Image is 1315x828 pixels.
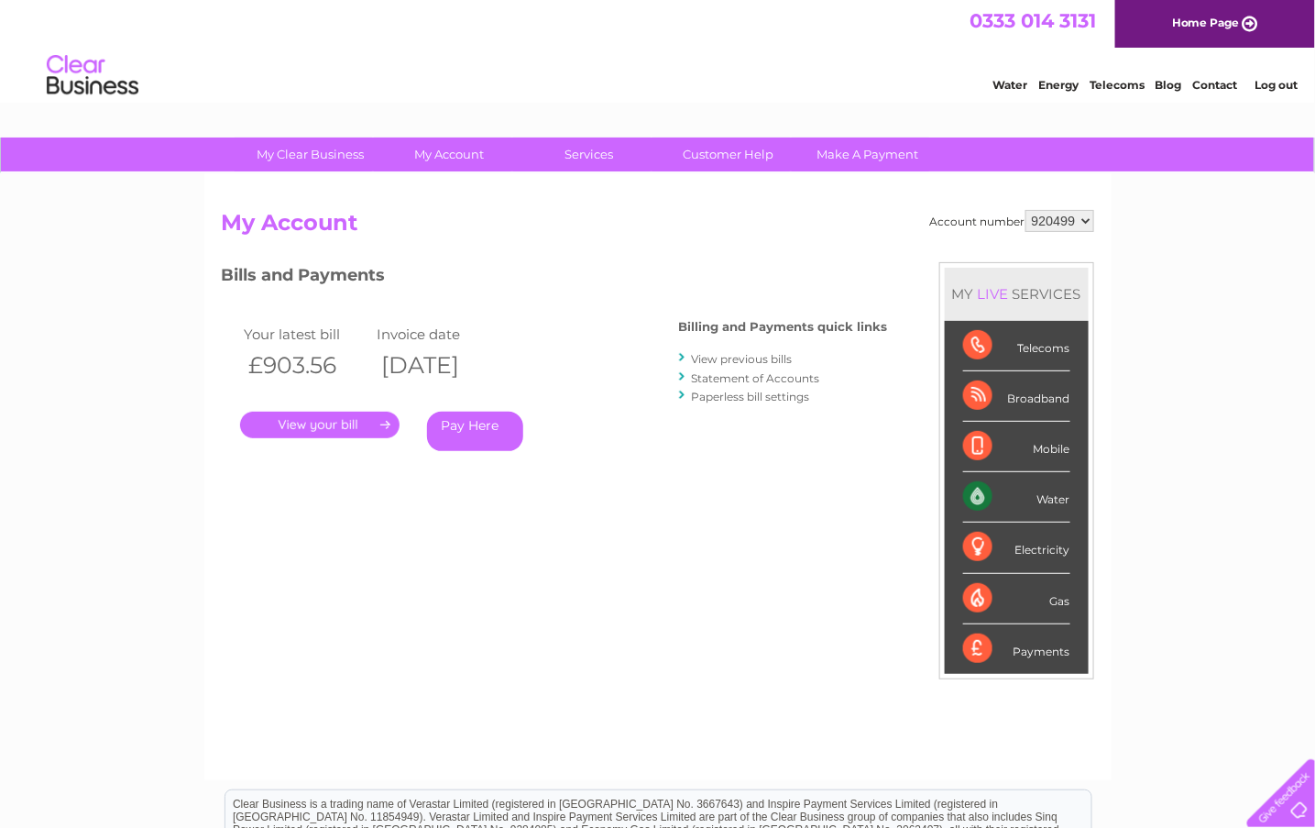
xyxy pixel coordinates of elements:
[692,371,820,385] a: Statement of Accounts
[222,262,888,294] h3: Bills and Payments
[374,138,525,171] a: My Account
[963,371,1070,422] div: Broadband
[1038,78,1079,92] a: Energy
[692,352,793,366] a: View previous bills
[692,390,810,403] a: Paperless bill settings
[240,347,373,384] th: £903.56
[240,322,373,347] td: Your latest bill
[1193,78,1238,92] a: Contact
[963,624,1070,674] div: Payments
[240,412,400,438] a: .
[427,412,523,451] a: Pay Here
[963,422,1070,472] div: Mobile
[963,574,1070,624] div: Gas
[652,138,804,171] a: Customer Help
[373,347,506,384] th: [DATE]
[235,138,386,171] a: My Clear Business
[1156,78,1182,92] a: Blog
[963,523,1070,573] div: Electricity
[945,268,1089,320] div: MY SERVICES
[1255,78,1298,92] a: Log out
[974,285,1013,303] div: LIVE
[373,322,506,347] td: Invoice date
[963,321,1070,371] div: Telecoms
[992,78,1027,92] a: Water
[513,138,664,171] a: Services
[225,10,1091,89] div: Clear Business is a trading name of Verastar Limited (registered in [GEOGRAPHIC_DATA] No. 3667643...
[792,138,943,171] a: Make A Payment
[963,472,1070,523] div: Water
[222,210,1094,245] h2: My Account
[679,320,888,334] h4: Billing and Payments quick links
[930,210,1094,232] div: Account number
[970,9,1096,32] a: 0333 014 3131
[46,48,139,104] img: logo.png
[1090,78,1145,92] a: Telecoms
